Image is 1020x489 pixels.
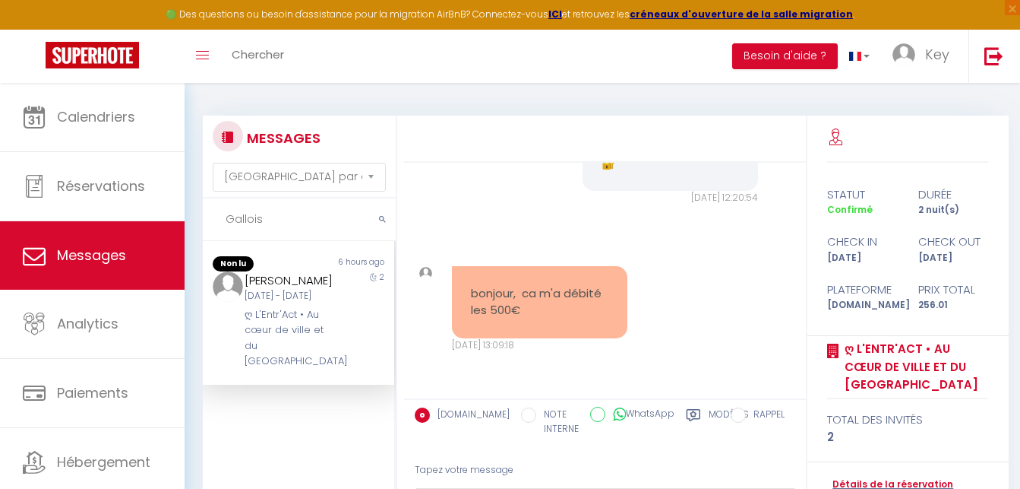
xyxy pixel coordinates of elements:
pre: bonjour, ca m'a débité les 500€ [471,285,608,319]
label: Modèles [709,408,749,439]
img: ... [419,267,432,280]
div: [PERSON_NAME] [245,271,336,290]
img: ... [892,43,915,66]
span: Hébergement [57,452,150,472]
div: 256.01 [908,298,998,313]
div: ღ L'Entr'Act • Au cœur de ville et du [GEOGRAPHIC_DATA] [245,307,336,370]
div: Prix total [908,281,998,299]
div: [DATE] [908,251,998,265]
span: Analytics [57,314,118,333]
a: ღ L'Entr'Act • Au cœur de ville et du [GEOGRAPHIC_DATA] [839,340,988,394]
img: Super Booking [46,42,139,68]
a: ... Key [881,30,968,83]
div: check in [817,233,908,251]
div: statut [817,186,908,204]
a: Chercher [220,30,295,83]
a: ICI [548,8,562,21]
img: logout [984,46,1003,65]
div: [DOMAIN_NAME] [817,298,908,313]
div: [DATE] 12:20:54 [583,191,758,205]
div: durée [908,186,998,204]
div: [DATE] [817,251,908,265]
input: Rechercher un mot clé [203,198,396,241]
button: Ouvrir le widget de chat LiveChat [12,6,58,52]
div: 2 nuit(s) [908,203,998,218]
div: [DATE] 13:09:18 [452,338,627,353]
div: 6 hours ago [298,256,394,271]
span: Réservations [57,176,145,195]
label: WhatsApp [605,407,674,424]
div: Plateforme [817,281,908,299]
span: Paiements [57,383,128,402]
span: Calendriers [57,107,135,126]
label: [DOMAIN_NAME] [430,408,510,424]
span: 2 [380,271,384,283]
a: créneaux d'ouverture de la salle migration [630,8,853,21]
div: Tapez votre message [415,452,796,489]
div: [DATE] - [DATE] [245,289,336,303]
span: Chercher [232,46,284,62]
div: total des invités [827,411,988,429]
img: ... [213,271,243,302]
span: Non lu [213,256,254,271]
span: Confirmé [827,203,873,216]
button: Besoin d'aide ? [732,43,838,69]
span: Key [925,45,949,64]
label: RAPPEL [746,408,785,424]
div: 2 [827,428,988,446]
h3: MESSAGES [243,121,321,155]
label: NOTE INTERNE [536,408,579,437]
div: check out [908,233,998,251]
span: Messages [57,246,126,265]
